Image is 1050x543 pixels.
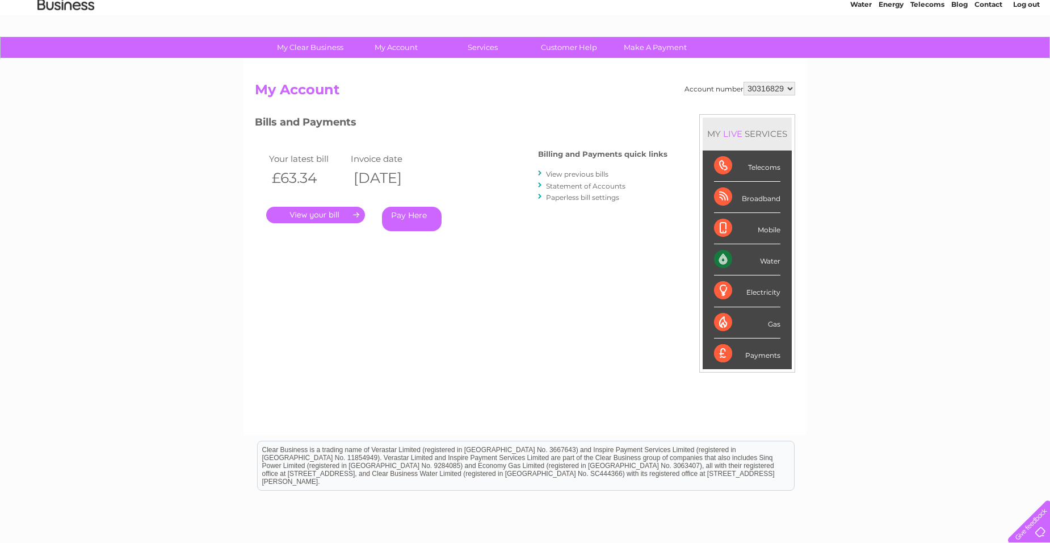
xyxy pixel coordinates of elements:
[721,128,745,139] div: LIVE
[714,307,780,339] div: Gas
[538,150,667,158] h4: Billing and Payments quick links
[546,182,625,190] a: Statement of Accounts
[1013,48,1040,57] a: Log out
[951,48,968,57] a: Blog
[546,193,619,202] a: Paperless bill settings
[266,151,348,166] td: Your latest bill
[255,114,667,134] h3: Bills and Payments
[258,6,794,55] div: Clear Business is a trading name of Verastar Limited (registered in [GEOGRAPHIC_DATA] No. 3667643...
[348,166,430,190] th: [DATE]
[714,151,780,182] div: Telecoms
[546,170,608,178] a: View previous bills
[266,166,348,190] th: £63.34
[350,37,443,58] a: My Account
[266,207,365,223] a: .
[37,30,95,64] img: logo.png
[684,82,795,95] div: Account number
[879,48,904,57] a: Energy
[714,182,780,213] div: Broadband
[910,48,944,57] a: Telecoms
[436,37,530,58] a: Services
[263,37,357,58] a: My Clear Business
[522,37,616,58] a: Customer Help
[850,48,872,57] a: Water
[714,339,780,369] div: Payments
[714,213,780,244] div: Mobile
[255,82,795,103] h2: My Account
[714,275,780,307] div: Electricity
[714,244,780,275] div: Water
[608,37,702,58] a: Make A Payment
[348,151,430,166] td: Invoice date
[836,6,914,20] a: 0333 014 3131
[382,207,442,231] a: Pay Here
[703,118,792,150] div: MY SERVICES
[975,48,1002,57] a: Contact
